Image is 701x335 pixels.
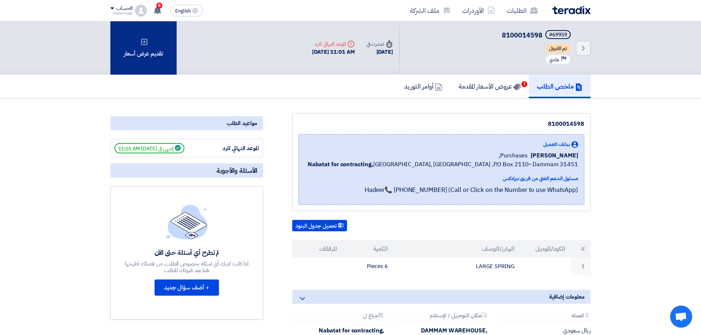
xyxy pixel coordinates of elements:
span: معلومات إضافية [549,293,585,301]
span: 8 [156,3,162,8]
span: بيانات العميل [543,140,570,148]
div: #69959 [549,32,567,38]
div: مكان التوصيل / الإستلام [398,313,487,320]
div: لم تطرح أي أسئلة حتى الآن [124,248,249,257]
td: 6 Pieces [343,258,394,275]
a: أوامر التوريد [396,75,450,98]
button: تحميل جدول البنود [292,220,347,232]
div: [DATE] [367,48,393,56]
th: البيان/الوصف [394,240,521,258]
div: الحساب [116,6,132,12]
span: [GEOGRAPHIC_DATA], [GEOGRAPHIC_DATA] ,P.O Box 2110- Dammam 31451 [308,160,578,169]
b: Nabatat for contracting, [308,160,373,169]
button: + أضف سؤال جديد [155,279,219,296]
div: الموعد النهائي للرد [204,144,259,153]
h5: عروض الأسعار المقدمة [459,82,521,90]
td: 1 [571,258,591,275]
h5: ملخص الطلب [537,82,583,90]
div: الموعد النهائي للرد [312,40,355,48]
th: المرفقات [292,240,343,258]
b: Nabatat for contracting, [319,326,385,335]
div: مباع ل [295,313,384,320]
span: الأسئلة والأجوبة [216,166,257,175]
h5: 8100014598 [502,30,572,40]
a: الأوردرات [456,2,501,19]
h5: أوامر التوريد [404,82,442,90]
span: English [175,8,191,14]
a: دردشة مفتوحة [670,306,692,328]
p: Hadeer📞 [PHONE_NUMBER] (Call or Click on the Number to use WhatsApp) [365,185,578,195]
a: ملخص الطلب [529,75,591,98]
span: 8100014598 [502,30,542,40]
div: Mohmmad [110,11,132,15]
img: Teradix logo [552,6,591,14]
div: ريال سعودي [499,327,591,334]
div: [DATE] 11:01 AM [312,48,355,56]
div: 8100014598 [298,120,584,128]
div: صدرت في [367,40,393,48]
th: الكمية [343,240,394,258]
div: العمله [502,313,591,320]
button: English [170,5,203,17]
td: LARGE SPRING [394,258,521,275]
span: إنتهي في [DATE] 11:01 AM [114,143,184,153]
div: مسئول الدعم الفني من فريق تيرادكس [308,175,578,182]
span: [PERSON_NAME] [531,151,578,160]
img: profile_test.png [135,5,147,17]
th: الكود/الموديل [520,240,571,258]
span: 1 [521,81,527,87]
span: تم القبول [545,44,571,53]
img: empty_state_list.svg [166,204,208,239]
div: تقديم عرض أسعار [110,21,177,75]
a: الطلبات [501,2,544,19]
a: عروض الأسعار المقدمة1 [450,75,529,98]
div: اذا كانت لديك أي اسئلة بخصوص الطلب, من فضلك اطرحها هنا بعد قبولك للطلب [124,260,249,274]
span: Purchases, [499,151,528,160]
a: ملف الشركة [404,2,456,19]
b: DAMMAM WAREHOUSE, [421,326,487,335]
span: عادي [549,56,559,63]
div: مواعيد الطلب [110,116,263,130]
th: # [571,240,591,258]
